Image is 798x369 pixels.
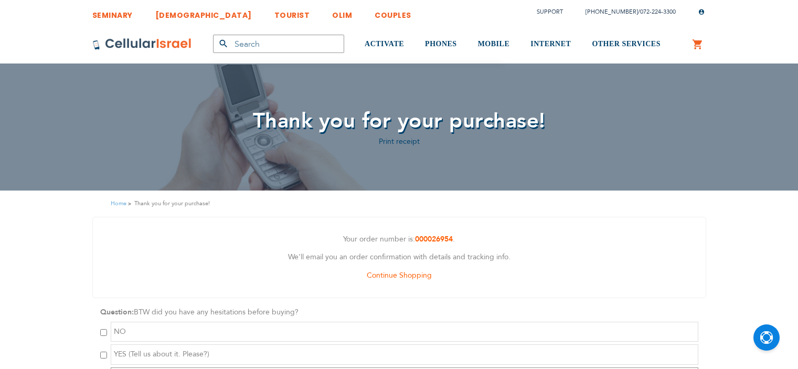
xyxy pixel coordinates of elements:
span: NO [114,326,126,336]
li: / [575,4,676,19]
a: INTERNET [530,25,571,64]
a: PHONES [425,25,457,64]
strong: Thank you for your purchase! [134,198,210,208]
a: OTHER SERVICES [592,25,661,64]
a: OLIM [332,3,352,22]
span: MOBILE [478,40,510,48]
a: COUPLES [375,3,411,22]
a: Continue Shopping [367,270,432,280]
span: BTW did you have any hesitations before buying? [134,307,299,317]
input: Search [213,35,344,53]
a: 072-224-3300 [640,8,676,16]
a: 000026954 [415,234,453,244]
span: OTHER SERVICES [592,40,661,48]
a: Print receipt [379,136,420,146]
a: Home [111,199,126,207]
a: Support [537,8,563,16]
img: Cellular Israel Logo [92,38,192,50]
span: Thank you for your purchase! [253,107,546,135]
a: MOBILE [478,25,510,64]
a: [DEMOGRAPHIC_DATA] [155,3,252,22]
a: SEMINARY [92,3,133,22]
span: INTERNET [530,40,571,48]
p: Your order number is: . [101,233,698,246]
a: ACTIVATE [365,25,404,64]
strong: Question: [100,307,134,317]
a: [PHONE_NUMBER] [586,8,638,16]
span: YES (Tell us about it. Please?) [114,349,209,359]
span: ACTIVATE [365,40,404,48]
p: We'll email you an order confirmation with details and tracking info. [101,251,698,264]
a: TOURIST [274,3,310,22]
span: PHONES [425,40,457,48]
